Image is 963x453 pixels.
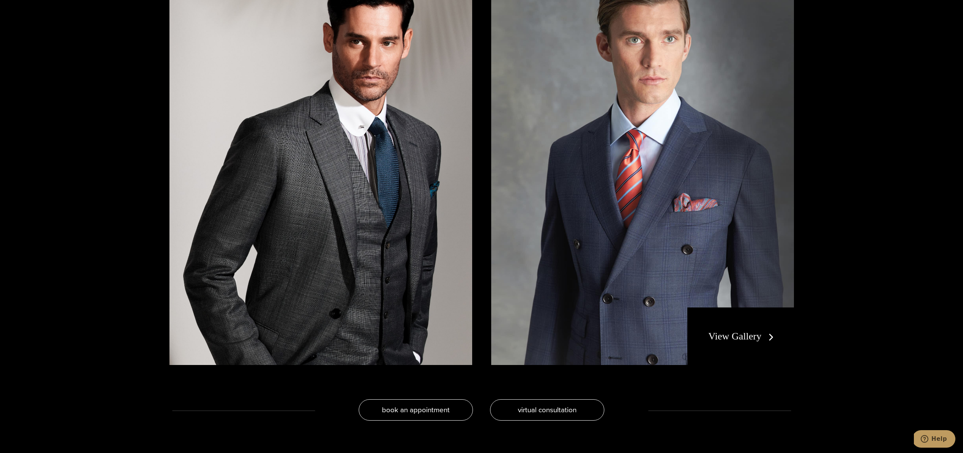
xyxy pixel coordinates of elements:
a: View Gallery [708,331,776,342]
iframe: Opens a widget where you can chat to one of our agents [914,430,955,449]
span: virtual consultation [518,404,577,415]
a: virtual consultation [490,399,604,421]
span: book an appointment [382,404,450,415]
a: book an appointment [359,399,473,421]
